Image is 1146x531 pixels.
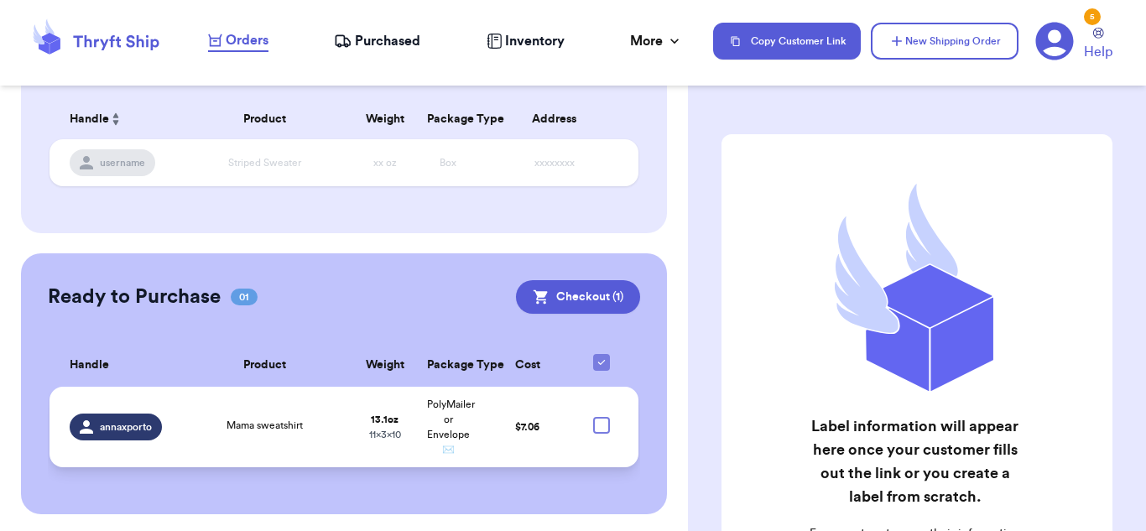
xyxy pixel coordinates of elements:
button: Checkout (1) [516,280,640,314]
a: 5 [1035,22,1074,60]
span: Handle [70,111,109,128]
th: Weight [353,99,417,139]
button: Sort ascending [109,109,122,129]
th: Weight [353,344,417,387]
a: Orders [208,30,268,52]
th: Product [176,99,353,139]
h2: Label information will appear here once your customer fills out the link or you create a label fr... [807,414,1024,508]
span: Orders [226,30,268,50]
span: Handle [70,357,109,374]
th: Package Type [417,99,481,139]
span: Inventory [505,31,565,51]
span: Striped Sweater [228,158,301,168]
span: annaxporto [100,420,152,434]
span: $ 7.06 [515,422,539,432]
th: Cost [480,344,575,387]
span: Box [440,158,456,168]
span: Mama sweatshirt [227,420,303,430]
span: xxxxxxxx [534,158,575,168]
span: 01 [231,289,258,305]
strong: 13.1 oz [371,414,398,424]
button: New Shipping Order [871,23,1018,60]
span: 11 x 3 x 10 [369,429,401,440]
th: Address [480,99,638,139]
a: Inventory [487,31,565,51]
div: 5 [1084,8,1101,25]
a: Purchased [334,31,420,51]
th: Product [176,344,353,387]
h2: Ready to Purchase [48,284,221,310]
a: Help [1084,28,1112,62]
span: Help [1084,42,1112,62]
button: Copy Customer Link [713,23,861,60]
th: Package Type [417,344,481,387]
span: xx oz [373,158,397,168]
span: username [100,156,145,169]
span: Purchased [355,31,420,51]
div: More [630,31,683,51]
span: PolyMailer or Envelope ✉️ [427,399,475,455]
